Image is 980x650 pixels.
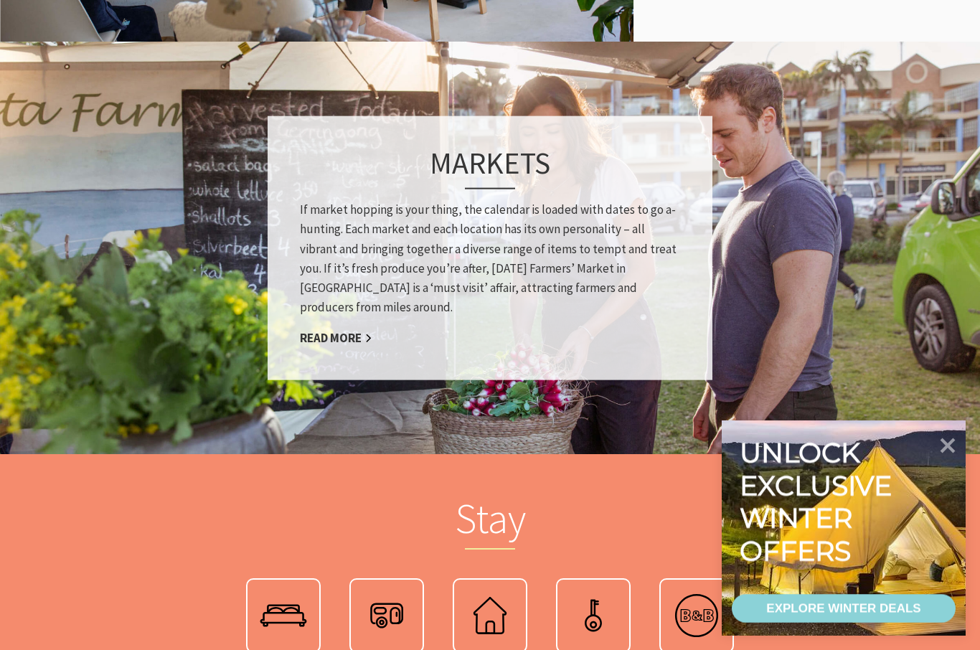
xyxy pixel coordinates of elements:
[732,594,956,623] a: EXPLORE WINTER DEALS
[300,200,680,317] p: If market hopping is your thing, the calendar is loaded with dates to go a-hunting. Each market a...
[209,494,771,550] h2: Stay
[740,436,898,567] div: Unlock exclusive winter offers
[766,594,920,623] div: EXPLORE WINTER DEALS
[461,587,519,644] img: holhouse.svg
[255,587,312,644] img: accombook.svg
[300,144,680,189] h3: Markets
[358,587,415,644] img: vancamp.svg
[565,587,622,644] img: apartment.svg
[300,330,372,347] a: Read More
[668,587,725,644] img: bedbreakfa.svg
